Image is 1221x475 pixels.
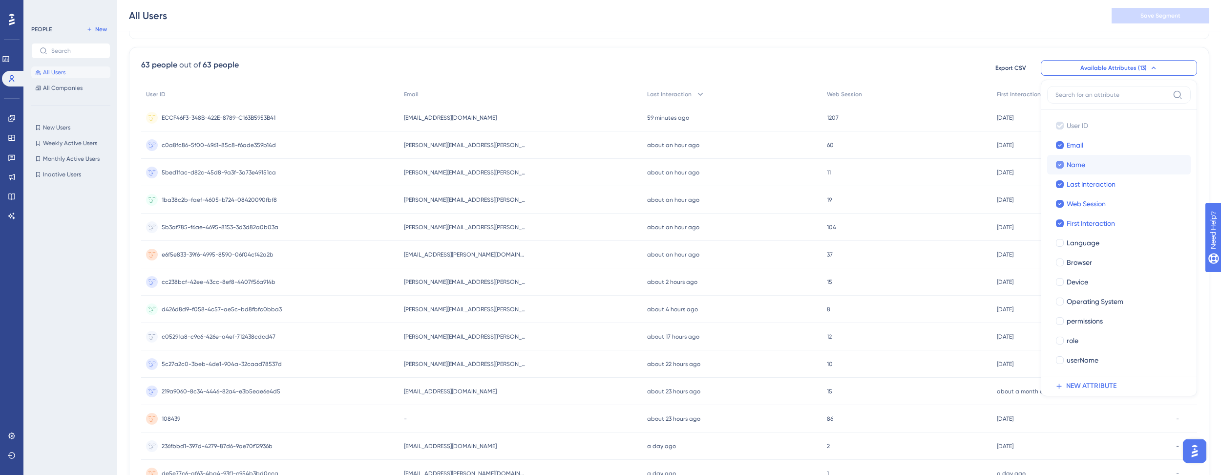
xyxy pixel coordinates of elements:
span: 108439 [162,415,180,423]
button: Inactive Users [31,169,110,180]
span: [EMAIL_ADDRESS][DOMAIN_NAME] [404,114,497,122]
span: c0a8fc86-5f00-4961-85c8-f6ade359b14d [162,141,276,149]
span: 19 [827,196,832,204]
time: about 22 hours ago [647,361,700,367]
span: 12 [827,333,832,341]
span: [PERSON_NAME][EMAIL_ADDRESS][PERSON_NAME][DOMAIN_NAME] [404,278,526,286]
time: [DATE] [997,196,1013,203]
span: Available Attributes (13) [1080,64,1147,72]
span: Need Help? [23,2,61,14]
time: [DATE] [997,306,1013,313]
span: Save Segment [1140,12,1180,20]
time: about 2 hours ago [647,279,697,285]
span: [EMAIL_ADDRESS][PERSON_NAME][DOMAIN_NAME] [404,251,526,259]
span: cc238bcf-42ee-43cc-8ef8-4407f56a914b [162,278,275,286]
span: - [1176,442,1179,450]
span: 236fbbd1-397d-4279-87d6-9ae70f12936b [162,442,273,450]
iframe: UserGuiding AI Assistant Launcher [1180,436,1209,466]
span: User ID [1067,120,1088,131]
input: Search [51,47,102,54]
button: All Companies [31,82,110,94]
span: Last Interaction [1067,178,1116,190]
time: [DATE] [997,415,1013,422]
div: 63 people [203,59,239,71]
span: First Interaction [997,90,1041,98]
button: All Users [31,66,110,78]
time: about an hour ago [647,224,699,231]
span: Browser [1067,257,1092,268]
span: [EMAIL_ADDRESS][DOMAIN_NAME] [404,442,497,450]
time: [DATE] [997,114,1013,121]
time: about an hour ago [647,196,699,203]
time: [DATE] [997,251,1013,258]
span: User ID [146,90,166,98]
time: about 17 hours ago [647,333,699,340]
span: Inactive Users [43,171,81,178]
span: Export CSV [995,64,1026,72]
time: [DATE] [997,224,1013,231]
span: [PERSON_NAME][EMAIL_ADDRESS][PERSON_NAME][DOMAIN_NAME] [404,305,526,313]
span: 8 [827,305,830,313]
span: d426d8d9-f058-4c57-ae5c-bd8fbfc0bba3 [162,305,282,313]
span: 15 [827,388,832,395]
span: Web Session [1067,198,1106,210]
span: c0529fa8-c9c6-426e-a4ef-712438cdcd47 [162,333,275,341]
span: [PERSON_NAME][EMAIL_ADDRESS][PERSON_NAME][DOMAIN_NAME] [404,223,526,231]
span: 86 [827,415,833,423]
button: Weekly Active Users [31,137,110,149]
button: New Users [31,122,110,133]
span: Operating System [1067,296,1123,307]
span: [PERSON_NAME][EMAIL_ADDRESS][PERSON_NAME][DOMAIN_NAME] [404,360,526,368]
span: First Interaction [1067,217,1115,229]
span: 10 [827,360,833,368]
span: 2 [827,442,830,450]
span: 1207 [827,114,839,122]
time: about 23 hours ago [647,415,700,422]
div: All Users [129,9,167,22]
span: Name [1067,159,1085,171]
span: [EMAIL_ADDRESS][DOMAIN_NAME] [404,388,497,395]
span: e6f5e833-39f6-4995-8590-06f04cf42a2b [162,251,274,259]
div: out of [179,59,201,71]
span: Monthly Active Users [43,155,100,163]
span: 5bed1fac-d82c-45d8-9a3f-3a73e49151ca [162,169,276,176]
time: [DATE] [997,443,1013,450]
span: All Companies [43,84,83,92]
span: role [1067,335,1078,346]
time: a day ago [647,443,676,450]
time: [DATE] [997,142,1013,149]
time: [DATE] [997,361,1013,367]
span: New Users [43,124,70,131]
span: Device [1067,276,1088,288]
span: 5b3af785-f6ae-4695-8153-3d3d82a0b03a [162,223,278,231]
span: 1ba38c2b-faef-4605-b724-08420090fbf8 [162,196,277,204]
button: Available Attributes (13) [1041,60,1197,76]
time: about a month ago [997,388,1051,395]
span: userName [1067,354,1098,366]
span: 11 [827,169,831,176]
span: 5c27a2c0-3beb-4de1-904a-32caad78537d [162,360,282,368]
span: Language [1067,237,1099,249]
button: Save Segment [1112,8,1209,23]
time: [DATE] [997,333,1013,340]
span: 37 [827,251,833,259]
span: All Users [43,68,65,76]
span: 219a9060-8c34-4446-82a4-e3b5eae6e4d5 [162,388,280,395]
time: [DATE] [997,279,1013,285]
time: about an hour ago [647,142,699,149]
time: about an hour ago [647,169,699,176]
span: [PERSON_NAME][EMAIL_ADDRESS][PERSON_NAME][DOMAIN_NAME] [404,333,526,341]
span: permissions [1067,315,1103,327]
span: ECCF46F3-348B-422E-8789-C163B5953B41 [162,114,275,122]
span: [PERSON_NAME][EMAIL_ADDRESS][PERSON_NAME][DOMAIN_NAME] [404,196,526,204]
span: NEW ATTRIBUTE [1066,380,1116,392]
span: - [404,415,407,423]
span: 104 [827,223,836,231]
time: about 4 hours ago [647,306,698,313]
span: Last Interaction [647,90,692,98]
time: [DATE] [997,169,1013,176]
span: Email [404,90,419,98]
span: Weekly Active Users [43,139,97,147]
